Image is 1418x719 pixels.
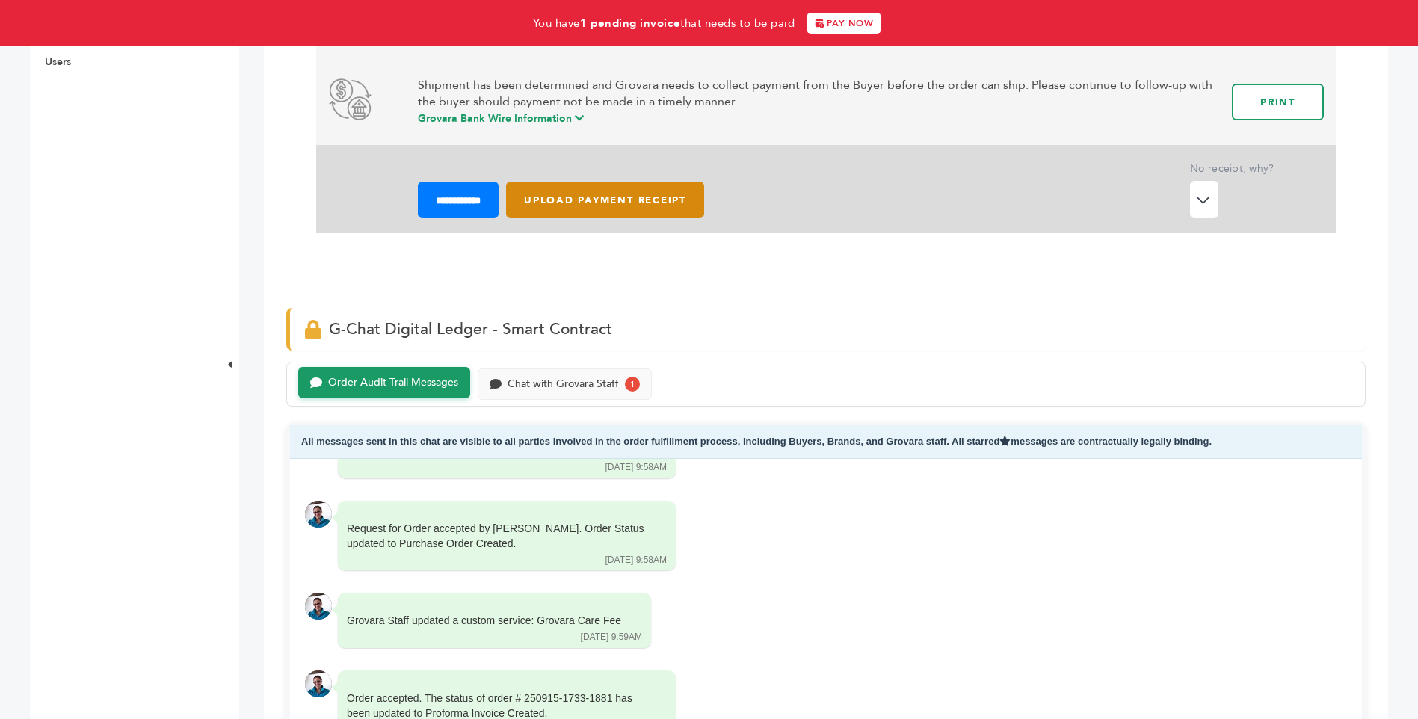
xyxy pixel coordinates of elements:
[605,554,667,567] div: [DATE] 9:58AM
[508,378,619,391] div: Chat with Grovara Staff
[1232,84,1324,120] a: Print
[807,13,881,34] a: PAY NOW
[533,16,795,31] span: You have that needs to be paid
[605,461,667,474] div: [DATE] 9:58AM
[347,614,621,629] div: Grovara Staff updated a custom service: Grovara Care Fee
[418,111,572,126] span: Grovara Bank Wire Information
[45,55,71,69] a: Users
[329,318,612,340] span: G-Chat Digital Ledger - Smart Contract
[580,16,680,31] strong: 1 pending invoice
[290,425,1362,459] div: All messages sent in this chat are visible to all parties involved in the order fulfillment proce...
[347,522,646,551] div: Request for Order accepted by [PERSON_NAME]. Order Status updated to Purchase Order Created.
[1190,161,1295,176] label: No receipt, why?
[581,631,642,644] div: [DATE] 9:59AM
[328,377,458,389] div: Order Audit Trail Messages
[418,77,1212,110] span: Shipment has been determined and Grovara needs to collect payment from the Buyer before the order...
[625,377,640,392] div: 1
[506,182,704,218] label: Upload Payment Receipt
